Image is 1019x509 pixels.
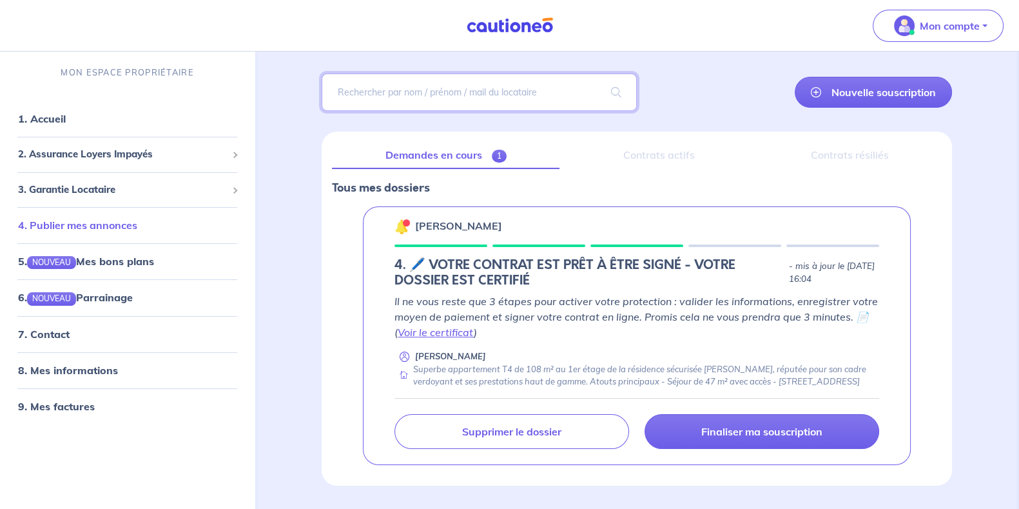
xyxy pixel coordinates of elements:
button: illu_account_valid_menu.svgMon compte [873,10,1004,42]
p: - mis à jour le [DATE] 16:04 [789,260,879,286]
div: 2. Assurance Loyers Impayés [5,142,249,167]
div: 7. Contact [5,321,249,346]
span: search [596,74,637,110]
a: Demandes en cours1 [332,142,559,169]
p: Mon compte [920,18,980,34]
a: 1. Accueil [18,112,66,125]
a: Voir le certificat [398,326,474,339]
div: 9. Mes factures [5,393,249,419]
a: 6.NOUVEAUParrainage [18,291,133,304]
div: state: CONTRACT-INFO-IN-PROGRESS, Context: NEW,CHOOSE-CERTIFICATE,ALONE,LESSOR-DOCUMENTS [394,257,879,288]
span: 1 [492,150,507,163]
div: 4. Publier mes annonces [5,212,249,238]
p: Supprimer le dossier [462,425,561,438]
div: 1. Accueil [5,106,249,132]
img: Cautioneo [461,17,558,34]
input: Rechercher par nom / prénom / mail du locataire [322,74,637,111]
a: Supprimer le dossier [394,414,629,449]
div: 5.NOUVEAUMes bons plans [5,248,249,274]
p: MON ESPACE PROPRIÉTAIRE [61,66,193,79]
a: Finaliser ma souscription [645,414,879,449]
div: 6.NOUVEAUParrainage [5,284,249,310]
a: Nouvelle souscription [795,77,952,108]
div: 3. Garantie Locataire [5,177,249,203]
p: Finaliser ma souscription [701,425,822,438]
div: 8. Mes informations [5,357,249,383]
span: 2. Assurance Loyers Impayés [18,147,227,162]
span: 3. Garantie Locataire [18,183,227,197]
p: [PERSON_NAME] [415,350,486,363]
a: 5.NOUVEAUMes bons plans [18,255,154,268]
h5: 4. 🖊️ VOTRE CONTRAT EST PRÊT À ÊTRE SIGNÉ - VOTRE DOSSIER EST CERTIFIÉ [394,257,784,288]
a: 9. Mes factures [18,399,95,412]
a: 7. Contact [18,327,70,340]
img: 🔔 [394,219,410,234]
p: [PERSON_NAME] [415,218,502,234]
img: illu_account_valid_menu.svg [894,15,915,36]
div: Superbe appartement T4 de 108 m² au 1er étage de la résidence sécurisée [PERSON_NAME], réputée po... [394,363,879,388]
p: Tous mes dossiers [332,179,942,196]
a: 8. Mes informations [18,363,118,376]
p: Il ne vous reste que 3 étapes pour activer votre protection : valider les informations, enregistr... [394,294,879,340]
a: 4. Publier mes annonces [18,219,137,232]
